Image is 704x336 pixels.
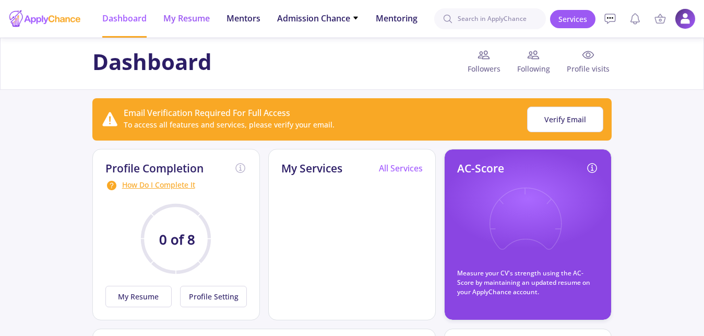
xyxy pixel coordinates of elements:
[159,230,195,249] text: 0 of 8
[457,269,599,297] p: Measure your CV's strength using the AC-Score by maintaining an updated resume on your ApplyChanc...
[105,286,176,307] a: My Resume
[527,107,603,132] button: Verify Email
[379,163,423,174] a: All Services
[163,12,210,25] span: My Resume
[226,12,260,25] span: Mentors
[459,63,509,74] span: Followers
[281,162,342,175] h2: My Services
[434,8,546,29] input: Search in ApplyChance
[550,10,595,28] a: Services
[176,286,247,307] a: Profile Setting
[124,107,335,119] div: Email Verification Required For Full Access
[92,49,212,75] h1: Dashboard
[105,162,204,175] h2: Profile Completion
[124,119,335,130] div: To access all features and services, please verify your email.
[509,63,558,74] span: Following
[102,12,147,25] span: Dashboard
[105,286,172,307] button: My Resume
[105,179,247,192] div: How Do I Complete It
[180,286,247,307] button: Profile Setting
[376,12,417,25] span: Mentoring
[457,162,504,175] h2: AC-Score
[277,12,359,25] span: Admission Chance
[558,63,612,74] span: Profile visits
